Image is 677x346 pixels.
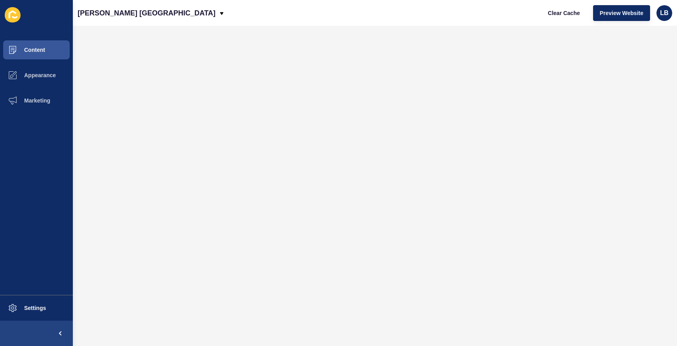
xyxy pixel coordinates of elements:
span: Preview Website [600,9,643,17]
span: Clear Cache [548,9,580,17]
p: [PERSON_NAME] [GEOGRAPHIC_DATA] [78,3,215,23]
span: LB [660,9,668,17]
button: Preview Website [593,5,650,21]
button: Clear Cache [541,5,587,21]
